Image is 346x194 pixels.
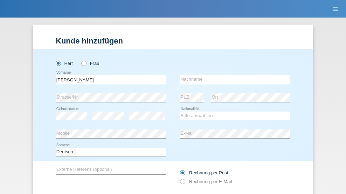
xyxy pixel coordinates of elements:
[180,179,232,184] label: Rechnung per E-Mail
[180,179,185,188] input: Rechnung per E-Mail
[56,61,73,66] label: Herr
[81,61,86,65] input: Frau
[56,36,290,45] h1: Kunde hinzufügen
[180,170,185,179] input: Rechnung per Post
[180,170,228,175] label: Rechnung per Post
[332,6,339,13] i: menu
[56,61,60,65] input: Herr
[328,7,342,11] a: menu
[81,61,99,66] label: Frau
